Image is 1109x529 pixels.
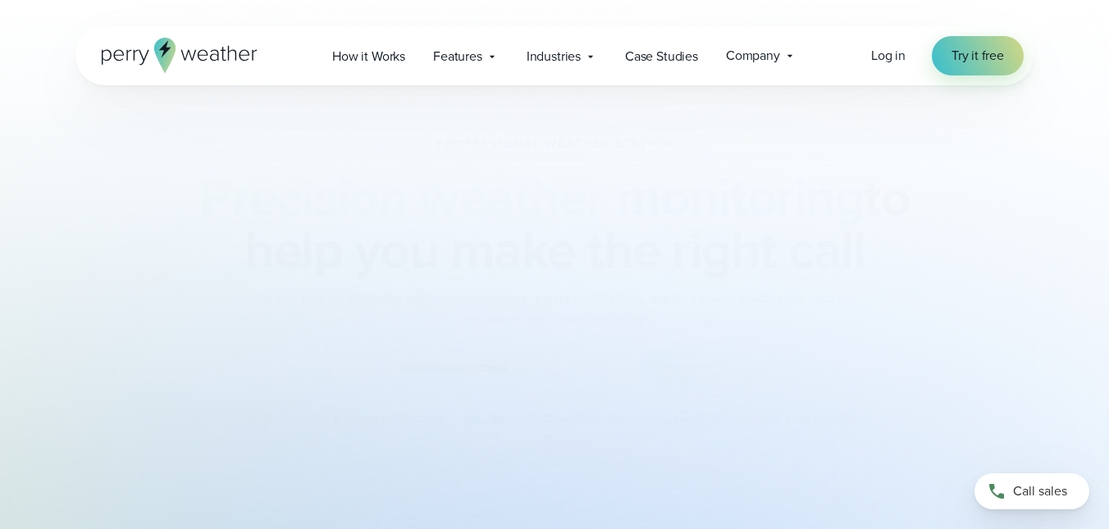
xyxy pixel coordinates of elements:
[974,473,1089,509] a: Call sales
[952,46,1004,66] span: Try it free
[433,47,482,66] span: Features
[726,46,780,66] span: Company
[871,46,906,66] a: Log in
[318,39,419,73] a: How it Works
[1013,481,1067,501] span: Call sales
[527,47,581,66] span: Industries
[625,47,698,66] span: Case Studies
[871,46,906,65] span: Log in
[932,36,1024,75] a: Try it free
[332,47,405,66] span: How it Works
[611,39,712,73] a: Case Studies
